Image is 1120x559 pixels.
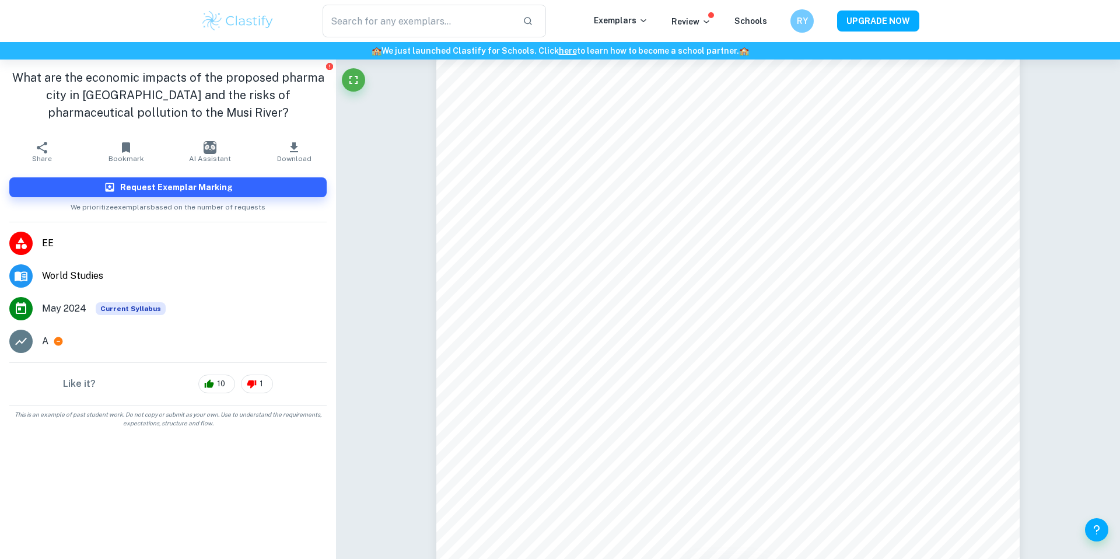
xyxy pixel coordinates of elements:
[84,135,168,168] button: Bookmark
[253,378,269,390] span: 1
[734,16,767,26] a: Schools
[120,181,233,194] h6: Request Exemplar Marking
[32,155,52,163] span: Share
[42,334,48,348] p: A
[790,9,814,33] button: RY
[837,11,919,32] button: UPGRADE NOW
[277,155,311,163] span: Download
[201,9,275,33] img: Clastify logo
[2,44,1118,57] h6: We just launched Clastify for Schools. Click to learn how to become a school partner.
[594,14,648,27] p: Exemplars
[96,302,166,315] div: This exemplar is based on the current syllabus. Feel free to refer to it for inspiration/ideas wh...
[42,269,327,283] span: World Studies
[325,62,334,71] button: Report issue
[252,135,336,168] button: Download
[189,155,231,163] span: AI Assistant
[559,46,577,55] a: here
[198,375,235,393] div: 10
[671,15,711,28] p: Review
[9,69,327,121] h1: What are the economic impacts of the proposed pharma city in [GEOGRAPHIC_DATA] and the risks of p...
[5,410,331,428] span: This is an example of past student work. Do not copy or submit as your own. Use to understand the...
[1085,518,1108,541] button: Help and Feedback
[42,302,86,316] span: May 2024
[372,46,381,55] span: 🏫
[204,141,216,154] img: AI Assistant
[42,236,327,250] span: EE
[168,135,252,168] button: AI Assistant
[9,177,327,197] button: Request Exemplar Marking
[71,197,265,212] span: We prioritize exemplars based on the number of requests
[108,155,144,163] span: Bookmark
[323,5,513,37] input: Search for any exemplars...
[63,377,96,391] h6: Like it?
[241,375,273,393] div: 1
[739,46,749,55] span: 🏫
[342,68,365,92] button: Fullscreen
[211,378,232,390] span: 10
[796,15,809,27] h6: RY
[96,302,166,315] span: Current Syllabus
